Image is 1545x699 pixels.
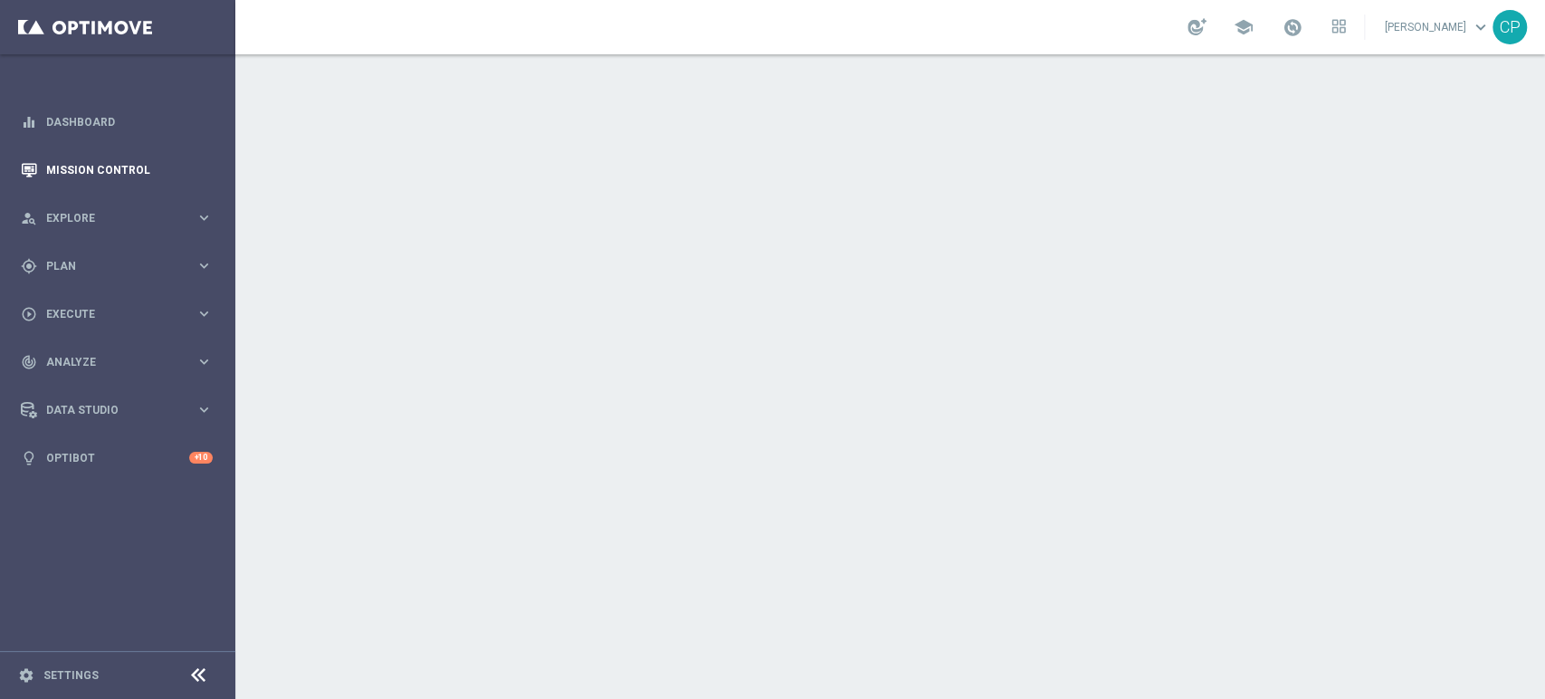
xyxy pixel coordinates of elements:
[46,213,196,224] span: Explore
[20,259,214,273] button: gps_fixed Plan keyboard_arrow_right
[21,354,196,370] div: Analyze
[21,306,196,322] div: Execute
[196,257,213,274] i: keyboard_arrow_right
[21,114,37,130] i: equalizer
[21,402,196,418] div: Data Studio
[21,258,196,274] div: Plan
[46,405,196,416] span: Data Studio
[46,261,196,272] span: Plan
[21,434,213,482] div: Optibot
[18,667,34,684] i: settings
[21,146,213,194] div: Mission Control
[21,306,37,322] i: play_circle_outline
[21,258,37,274] i: gps_fixed
[1234,17,1254,37] span: school
[196,353,213,370] i: keyboard_arrow_right
[21,210,196,226] div: Explore
[21,354,37,370] i: track_changes
[46,146,213,194] a: Mission Control
[20,307,214,321] button: play_circle_outline Execute keyboard_arrow_right
[21,450,37,466] i: lightbulb
[46,434,189,482] a: Optibot
[20,211,214,225] button: person_search Explore keyboard_arrow_right
[196,305,213,322] i: keyboard_arrow_right
[46,98,213,146] a: Dashboard
[189,452,213,464] div: +10
[20,355,214,369] button: track_changes Analyze keyboard_arrow_right
[196,209,213,226] i: keyboard_arrow_right
[46,357,196,368] span: Analyze
[20,451,214,465] button: lightbulb Optibot +10
[196,401,213,418] i: keyboard_arrow_right
[1493,10,1527,44] div: CP
[1471,17,1491,37] span: keyboard_arrow_down
[20,403,214,417] button: Data Studio keyboard_arrow_right
[43,670,99,681] a: Settings
[21,98,213,146] div: Dashboard
[21,210,37,226] i: person_search
[20,163,214,177] button: Mission Control
[1383,14,1493,41] a: [PERSON_NAME]keyboard_arrow_down
[20,115,214,129] button: equalizer Dashboard
[46,309,196,320] span: Execute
